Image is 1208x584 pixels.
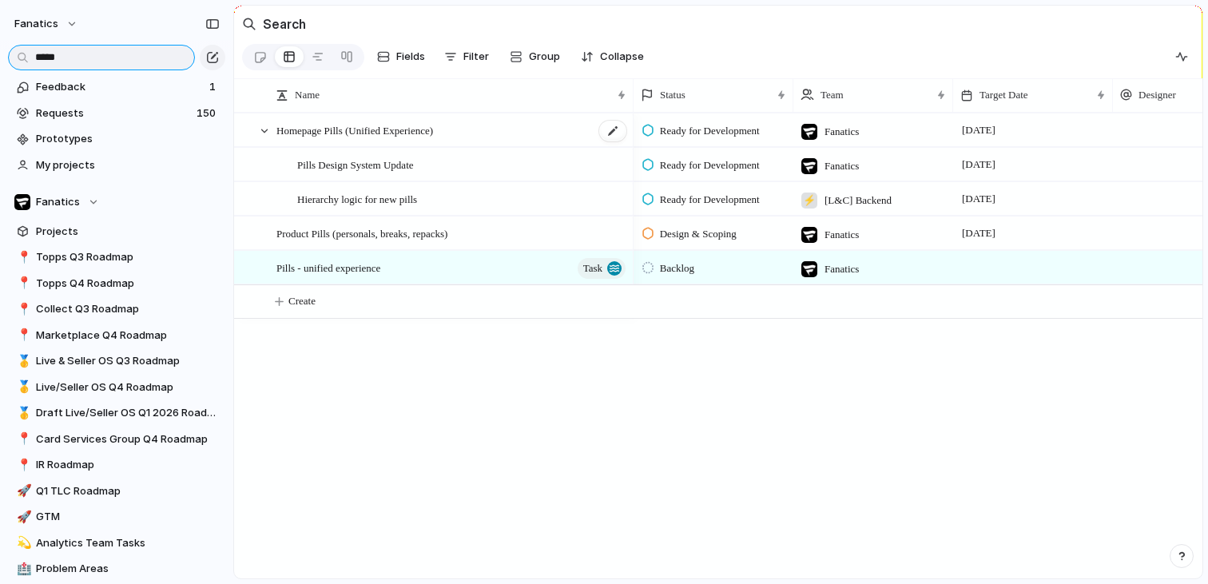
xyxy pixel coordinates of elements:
span: Product Pills (personals, breaks, repacks) [276,224,447,242]
span: Ready for Development [660,157,760,173]
span: Fanatics [825,158,859,174]
span: Designer [1138,87,1176,103]
span: Status [660,87,685,103]
span: Prototypes [36,131,220,147]
span: [L&C] Backend [825,193,892,209]
span: [DATE] [958,189,999,209]
button: 🥇 [14,379,30,395]
span: Fanatics [825,124,859,140]
button: 📍 [14,431,30,447]
button: 📍 [14,457,30,473]
button: 💫 [14,535,30,551]
span: Design & Scoping [660,226,737,242]
span: Group [529,49,560,65]
div: 📍Card Services Group Q4 Roadmap [8,427,225,451]
span: Pills - unified experience [276,258,380,276]
div: 🥇 [17,404,28,423]
button: Fanatics [8,190,225,214]
button: Group [502,44,568,70]
span: Feedback [36,79,205,95]
button: Fields [371,44,431,70]
button: fanatics [7,11,86,37]
button: Filter [438,44,495,70]
span: 1 [209,79,219,95]
div: 📍Topps Q3 Roadmap [8,245,225,269]
button: Collapse [574,44,650,70]
button: Task [578,258,626,279]
button: 🚀 [14,483,30,499]
span: Draft Live/Seller OS Q1 2026 Roadmap [36,405,220,421]
h2: Search [263,14,306,34]
a: 📍Topps Q4 Roadmap [8,272,225,296]
span: Collapse [600,49,644,65]
button: 🚀 [14,509,30,525]
a: 📍IR Roadmap [8,453,225,477]
div: 📍 [17,326,28,344]
span: [DATE] [958,155,999,174]
a: My projects [8,153,225,177]
span: Task [583,257,602,280]
span: Projects [36,224,220,240]
span: Fanatics [825,261,859,277]
span: IR Roadmap [36,457,220,473]
a: 🚀GTM [8,505,225,529]
div: 🥇 [17,378,28,396]
span: GTM [36,509,220,525]
span: Q1 TLC Roadmap [36,483,220,499]
a: Requests150 [8,101,225,125]
span: Fanatics [36,194,80,210]
div: 📍 [17,456,28,475]
a: 🚀Q1 TLC Roadmap [8,479,225,503]
span: Card Services Group Q4 Roadmap [36,431,220,447]
a: Feedback1 [8,75,225,99]
a: Projects [8,220,225,244]
span: Ready for Development [660,192,760,208]
span: Create [288,293,316,309]
span: Live/Seller OS Q4 Roadmap [36,379,220,395]
a: 🥇Live/Seller OS Q4 Roadmap [8,375,225,399]
span: My projects [36,157,220,173]
a: 🥇Live & Seller OS Q3 Roadmap [8,349,225,373]
button: 📍 [14,276,30,292]
a: 🥇Draft Live/Seller OS Q1 2026 Roadmap [8,401,225,425]
span: Backlog [660,260,694,276]
span: Pills Design System Update [297,155,414,173]
div: 📍 [17,274,28,292]
span: Name [295,87,320,103]
button: 📍 [14,301,30,317]
span: Topps Q3 Roadmap [36,249,220,265]
a: 📍Marketplace Q4 Roadmap [8,324,225,348]
span: Live & Seller OS Q3 Roadmap [36,353,220,369]
span: Analytics Team Tasks [36,535,220,551]
span: Marketplace Q4 Roadmap [36,328,220,344]
span: Topps Q4 Roadmap [36,276,220,292]
span: 150 [197,105,219,121]
div: 📍 [17,300,28,319]
div: 🏥 [17,560,28,578]
span: Fields [396,49,425,65]
button: 📍 [14,249,30,265]
div: 🥇 [17,352,28,371]
button: 🥇 [14,405,30,421]
a: Prototypes [8,127,225,151]
span: Fanatics [825,227,859,243]
span: Requests [36,105,192,121]
span: Team [821,87,844,103]
a: 💫Analytics Team Tasks [8,531,225,555]
span: [DATE] [958,224,999,243]
a: 📍Collect Q3 Roadmap [8,297,225,321]
div: 📍 [17,248,28,267]
div: 🚀 [17,482,28,500]
span: Filter [463,49,489,65]
span: [DATE] [958,121,999,140]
